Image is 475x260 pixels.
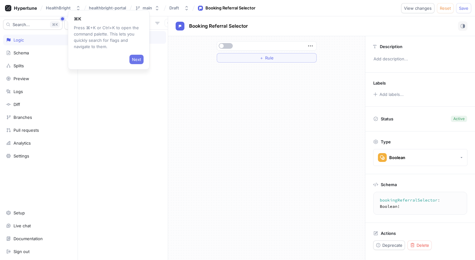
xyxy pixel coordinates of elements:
span: Reset [440,6,451,10]
p: Status [381,114,393,123]
button: Deprecate [373,241,405,250]
div: Branches [14,115,32,120]
div: Schema [14,50,29,55]
div: HealthBright [46,5,71,11]
span: View changes [404,6,432,10]
div: K [50,21,60,28]
button: Save [456,3,471,13]
button: Boolean [373,149,467,166]
span: Booking Referral Selector [189,24,248,29]
div: Logic [14,37,24,42]
p: Type [381,139,391,144]
div: Sign out [14,249,30,254]
button: Delete [407,241,432,250]
div: Boolean [389,155,405,160]
p: Actions [381,231,396,236]
textarea: bookingReferralSelector: Boolean! [376,195,464,212]
button: View changes [401,3,434,13]
div: Draft [169,5,179,11]
span: Rule [265,56,274,60]
span: Deprecate [382,243,402,247]
span: Search... [13,23,30,26]
div: Diff [14,102,20,107]
div: Settings [14,153,29,158]
div: Preview [14,76,29,81]
button: Search...K [3,19,63,30]
div: Splits [14,63,24,68]
div: Analytics [14,141,31,146]
div: Active [453,116,465,122]
p: Press ⌘+K or Ctrl+K to open the command palette. This lets you quickly search for flags and navig... [74,25,144,50]
button: Reset [437,3,454,13]
button: HealthBright [43,3,83,13]
div: Logs [14,89,23,94]
p: Add description... [371,54,470,64]
div: Live chat [14,223,31,228]
div: Documentation [14,236,43,241]
p: Labels [373,80,386,86]
p: Description [380,44,402,49]
div: Setup [14,210,25,215]
p: Schema [381,182,397,187]
a: Documentation [3,233,74,244]
p: ⌘K [74,15,144,22]
span: Delete [417,243,429,247]
button: Draft [167,3,192,13]
button: Add labels... [371,90,406,98]
span: healthbright-portal [89,6,126,10]
span: ＋ [259,56,264,60]
span: Save [459,6,468,10]
button: ＋Rule [217,53,317,63]
div: Pull requests [14,128,39,133]
div: Booking Referral Selector [205,5,255,11]
button: main [133,3,162,13]
div: main [143,5,152,11]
